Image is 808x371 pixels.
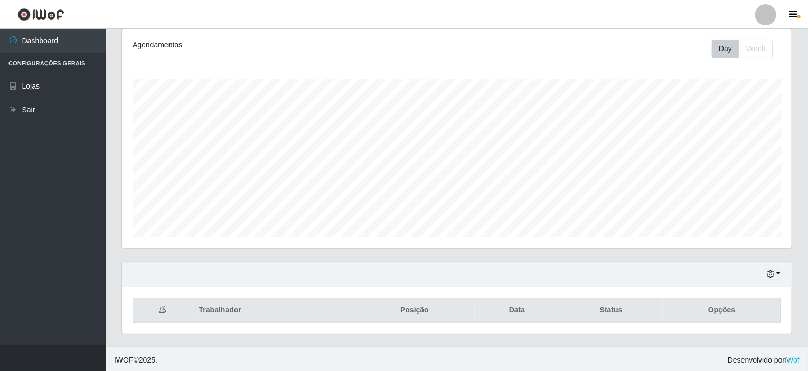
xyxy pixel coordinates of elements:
[712,40,773,58] div: First group
[712,40,781,58] div: Toolbar with button groups
[193,298,354,323] th: Trabalhador
[728,355,800,366] span: Desenvolvido por
[114,355,157,366] span: © 2025 .
[738,40,773,58] button: Month
[475,298,559,323] th: Data
[114,356,134,364] span: IWOF
[663,298,781,323] th: Opções
[712,40,739,58] button: Day
[785,356,800,364] a: iWof
[17,8,64,21] img: CoreUI Logo
[354,298,475,323] th: Posição
[559,298,663,323] th: Status
[133,40,393,51] div: Agendamentos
